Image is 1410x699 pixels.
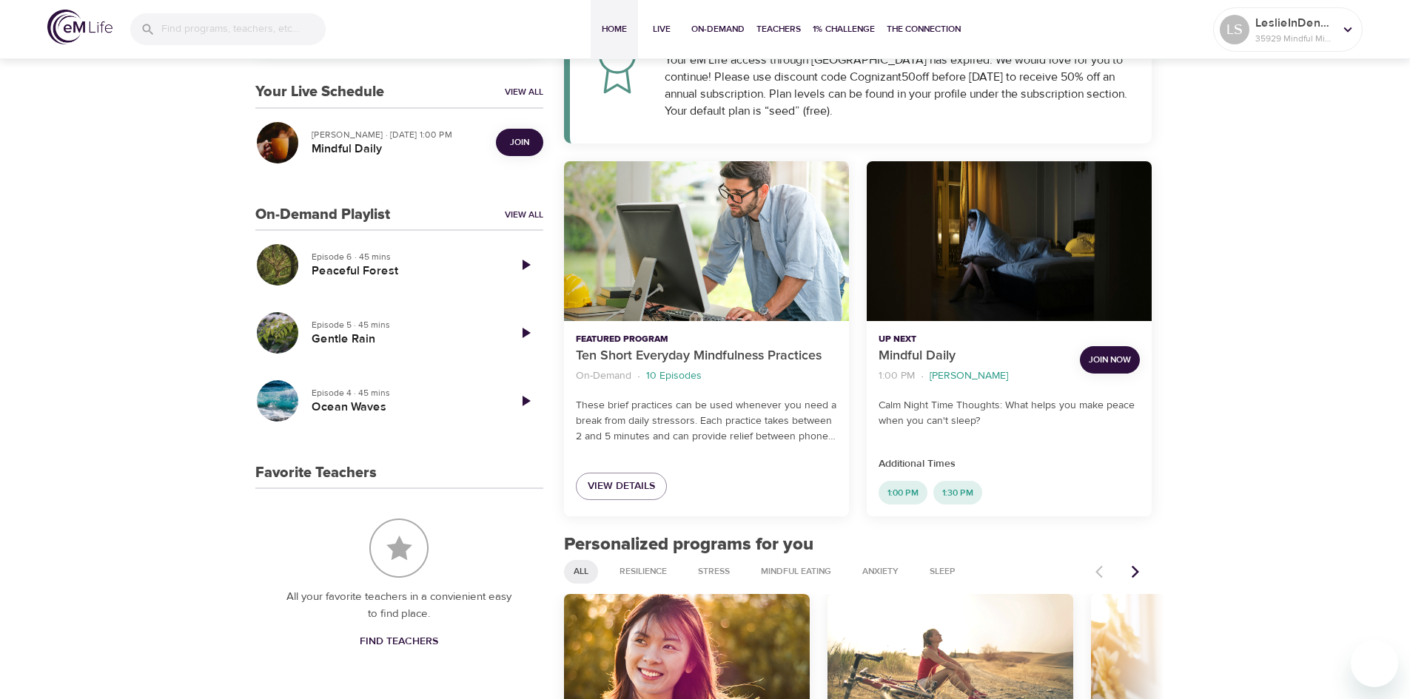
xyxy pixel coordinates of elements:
[161,13,326,45] input: Find programs, teachers, etc...
[312,128,484,141] p: [PERSON_NAME] · [DATE] 1:00 PM
[597,21,632,37] span: Home
[255,206,390,223] h3: On-Demand Playlist
[510,135,529,150] span: Join
[312,141,484,157] h5: Mindful Daily
[920,560,965,584] div: Sleep
[564,534,1152,556] h2: Personalized programs for you
[1119,556,1152,588] button: Next items
[611,565,676,578] span: Resilience
[646,368,702,384] p: 10 Episodes
[255,243,300,287] button: Peaceful Forest
[879,366,1068,386] nav: breadcrumb
[505,209,543,221] a: View All
[1089,352,1131,368] span: Join Now
[508,383,543,419] a: Play Episode
[576,473,667,500] a: View Details
[610,560,677,584] div: Resilience
[752,565,840,578] span: Mindful Eating
[576,366,837,386] nav: breadcrumb
[255,379,300,423] button: Ocean Waves
[933,481,982,504] div: 1:30 PM
[312,263,496,279] h5: Peaceful Forest
[576,333,837,346] p: Featured Program
[665,52,1135,120] div: Your eM Life access through [GEOGRAPHIC_DATA] has expired. We would love for you to continue! Ple...
[933,487,982,499] span: 1:30 PM
[1255,14,1334,32] p: LeslieInDenver
[756,21,801,37] span: Teachers
[1080,346,1140,374] button: Join Now
[508,315,543,351] a: Play Episode
[312,399,496,415] h5: Ocean Waves
[312,331,496,347] h5: Gentle Rain
[930,368,1008,384] p: [PERSON_NAME]
[1255,32,1334,45] p: 35929 Mindful Minutes
[564,161,849,322] button: Ten Short Everyday Mindfulness Practices
[508,247,543,283] a: Play Episode
[360,632,438,651] span: Find Teachers
[637,366,640,386] li: ·
[505,86,543,98] a: View All
[867,161,1152,322] button: Mindful Daily
[921,366,924,386] li: ·
[564,560,598,584] div: All
[47,10,113,44] img: logo
[879,346,1068,366] p: Mindful Daily
[813,21,875,37] span: 1% Challenge
[496,129,543,156] button: Join
[691,21,745,37] span: On-Demand
[255,311,300,355] button: Gentle Rain
[879,456,1140,472] p: Additional Times
[879,487,927,499] span: 1:00 PM
[565,565,597,578] span: All
[879,481,927,504] div: 1:00 PM
[255,84,384,101] h3: Your Live Schedule
[285,589,514,622] p: All your favorite teachers in a convienient easy to find place.
[1220,15,1249,44] div: LS
[1351,640,1398,687] iframe: Button to launch messaging window
[887,21,961,37] span: The Connection
[879,398,1140,429] p: Calm Night Time Thoughts: What helps you make peace when you can't sleep?
[879,368,915,384] p: 1:00 PM
[644,21,679,37] span: Live
[354,628,444,655] a: Find Teachers
[576,368,631,384] p: On-Demand
[921,565,964,578] span: Sleep
[312,250,496,263] p: Episode 6 · 45 mins
[576,346,837,366] p: Ten Short Everyday Mindfulness Practices
[588,477,655,496] span: View Details
[751,560,841,584] div: Mindful Eating
[369,519,429,578] img: Favorite Teachers
[688,560,739,584] div: Stress
[853,560,908,584] div: Anxiety
[312,386,496,399] p: Episode 4 · 45 mins
[312,318,496,331] p: Episode 5 · 45 mins
[576,398,837,445] p: These brief practices can be used whenever you need a break from daily stressors. Each practice t...
[689,565,739,578] span: Stress
[879,333,1068,346] p: Up Next
[853,565,907,578] span: Anxiety
[255,465,377,482] h3: Favorite Teachers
